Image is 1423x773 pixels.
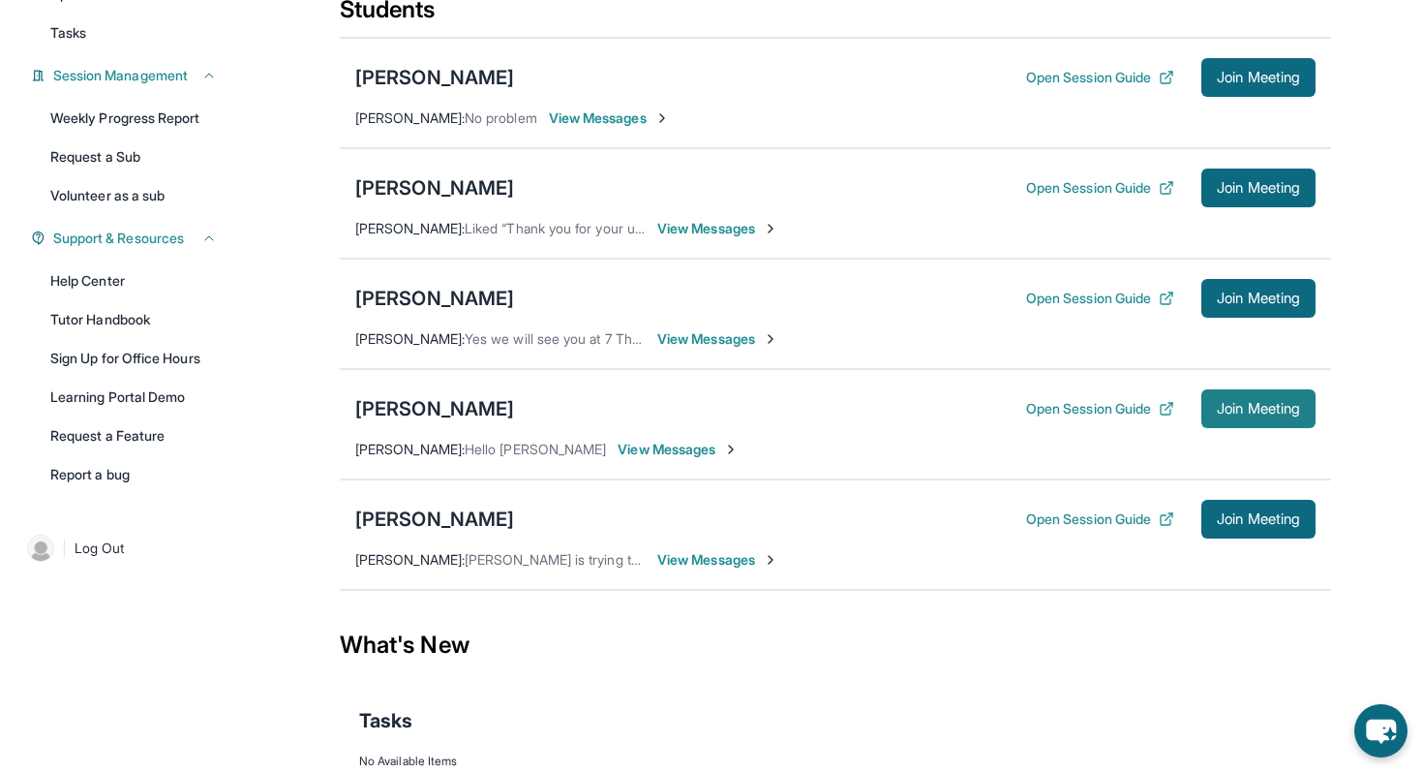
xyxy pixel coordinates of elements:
a: Report a bug [39,457,228,492]
button: Open Session Guide [1026,178,1174,198]
a: Tasks [39,15,228,50]
span: View Messages [549,108,670,128]
span: Yes we will see you at 7 Thank you [465,330,680,347]
img: Chevron-Right [723,442,739,457]
button: Join Meeting [1201,279,1316,318]
a: Sign Up for Office Hours [39,341,228,376]
button: Open Session Guide [1026,289,1174,308]
a: Request a Sub [39,139,228,174]
span: [PERSON_NAME] is trying to log in now [465,551,707,568]
button: Session Management [45,66,217,85]
span: Session Management [53,66,188,85]
button: Join Meeting [1201,169,1316,207]
div: What's New [340,603,1331,688]
button: Join Meeting [1201,58,1316,97]
span: Join Meeting [1217,72,1300,83]
img: Chevron-Right [763,221,778,236]
button: Open Session Guide [1026,399,1174,418]
div: No Available Items [359,754,1312,769]
span: Tasks [50,23,86,43]
div: [PERSON_NAME] [355,285,514,312]
div: [PERSON_NAME] [355,64,514,91]
span: [PERSON_NAME] : [355,109,465,126]
a: Help Center [39,263,228,298]
a: Volunteer as a sub [39,178,228,213]
button: Join Meeting [1201,500,1316,539]
a: Tutor Handbook [39,302,228,337]
span: No problem [465,109,537,126]
span: Tasks [359,707,412,734]
div: [PERSON_NAME] [355,395,514,422]
button: Support & Resources [45,229,217,248]
div: [PERSON_NAME] [355,506,514,533]
span: Liked “Thank you for your understanding we will see you [DATE] at 6 sorry again” [465,220,963,236]
span: View Messages [657,550,778,570]
img: Chevron-Right [763,552,778,568]
a: Learning Portal Demo [39,380,228,415]
span: [PERSON_NAME] : [355,330,465,347]
span: Hello [PERSON_NAME] [465,441,606,457]
span: [PERSON_NAME] : [355,441,465,457]
span: View Messages [657,329,778,349]
button: Open Session Guide [1026,68,1174,87]
span: View Messages [657,219,778,238]
span: [PERSON_NAME] : [355,220,465,236]
button: Open Session Guide [1026,510,1174,529]
a: |Log Out [19,527,228,570]
span: Join Meeting [1217,403,1300,415]
img: user-img [27,535,54,562]
span: Join Meeting [1217,513,1300,525]
span: Join Meeting [1217,182,1300,194]
button: chat-button [1354,704,1408,758]
span: Join Meeting [1217,293,1300,304]
img: Chevron-Right [763,331,778,347]
a: Weekly Progress Report [39,101,228,136]
a: Request a Feature [39,418,228,453]
div: [PERSON_NAME] [355,174,514,201]
span: Log Out [75,539,125,558]
span: View Messages [618,440,739,459]
span: [PERSON_NAME] : [355,551,465,568]
span: Support & Resources [53,229,184,248]
button: Join Meeting [1201,389,1316,428]
img: Chevron-Right [654,110,670,126]
span: | [62,537,67,560]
